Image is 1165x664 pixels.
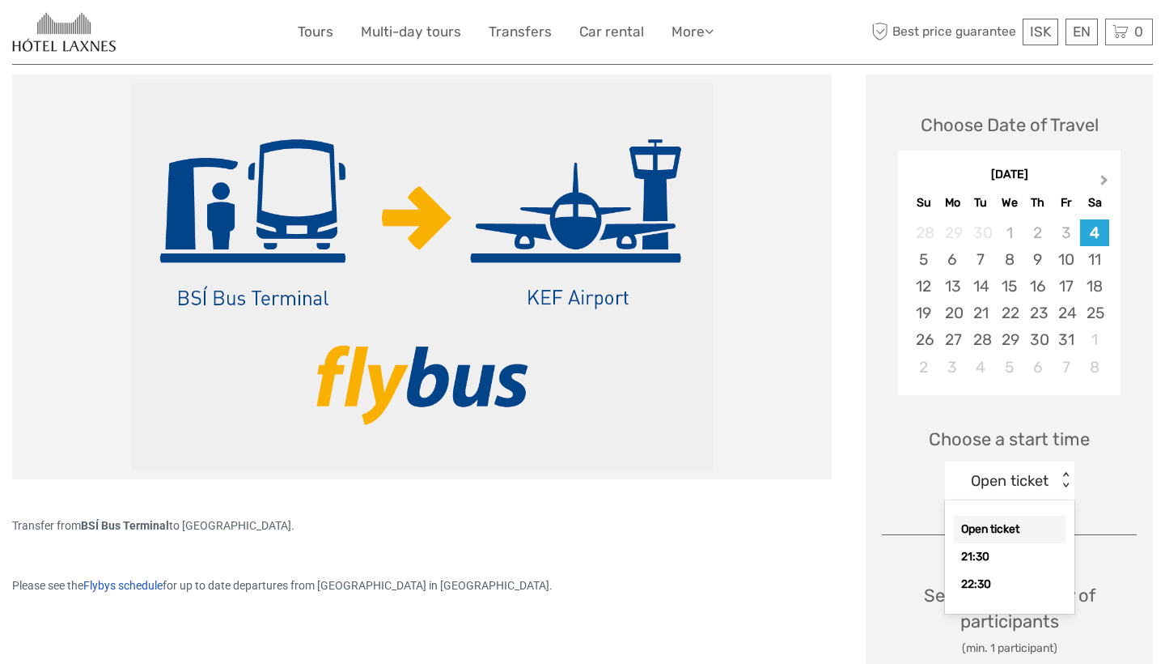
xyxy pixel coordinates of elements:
[995,246,1023,273] div: Choose Wednesday, October 8th, 2025
[1080,300,1108,326] div: Choose Saturday, October 25th, 2025
[1023,273,1052,300] div: Choose Thursday, October 16th, 2025
[929,427,1090,452] span: Choose a start time
[12,579,83,592] span: Please see the
[298,20,333,44] a: Tours
[938,273,967,300] div: Choose Monday, October 13th, 2025
[1023,326,1052,353] div: Choose Thursday, October 30th, 2025
[967,219,995,246] div: Not available Tuesday, September 30th, 2025
[169,519,294,532] span: to [GEOGRAPHIC_DATA].
[967,326,995,353] div: Choose Tuesday, October 28th, 2025
[1052,300,1080,326] div: Choose Friday, October 24th, 2025
[1093,171,1119,197] button: Next Month
[921,113,1099,138] div: Choose Date of Travel
[83,579,163,592] a: Flybys schedule
[995,300,1023,326] div: Choose Wednesday, October 22nd, 2025
[938,326,967,353] div: Choose Monday, October 27th, 2025
[1052,354,1080,381] div: Choose Friday, November 7th, 2025
[1023,354,1052,381] div: Choose Thursday, November 6th, 2025
[938,219,967,246] div: Not available Monday, September 29th, 2025
[1080,219,1108,246] div: Choose Saturday, October 4th, 2025
[967,300,995,326] div: Choose Tuesday, October 21st, 2025
[953,516,1066,543] div: Open ticket
[953,571,1066,598] div: 22:30
[938,192,967,214] div: Mo
[1023,246,1052,273] div: Choose Thursday, October 9th, 2025
[12,519,81,532] span: Transfer from
[1052,273,1080,300] div: Choose Friday, October 17th, 2025
[1080,246,1108,273] div: Choose Saturday, October 11th, 2025
[995,273,1023,300] div: Choose Wednesday, October 15th, 2025
[489,20,552,44] a: Transfers
[938,246,967,273] div: Choose Monday, October 6th, 2025
[903,219,1115,381] div: month 2025-10
[909,246,938,273] div: Choose Sunday, October 5th, 2025
[1023,300,1052,326] div: Choose Thursday, October 23rd, 2025
[909,219,938,246] div: Not available Sunday, September 28th, 2025
[81,519,169,532] span: BSÍ Bus Terminal
[882,583,1137,657] div: Select the number of participants
[909,273,938,300] div: Choose Sunday, October 12th, 2025
[1023,192,1052,214] div: Th
[995,354,1023,381] div: Choose Wednesday, November 5th, 2025
[186,25,205,45] button: Open LiveChat chat widget
[909,354,938,381] div: Choose Sunday, November 2nd, 2025
[1080,354,1108,381] div: Choose Saturday, November 8th, 2025
[898,167,1121,184] div: [DATE]
[971,470,1048,492] div: Open ticket
[995,219,1023,246] div: Not available Wednesday, October 1st, 2025
[953,543,1066,571] div: 21:30
[995,326,1023,353] div: Choose Wednesday, October 29th, 2025
[995,192,1023,214] div: We
[163,579,553,592] span: for up to date departures from [GEOGRAPHIC_DATA] in [GEOGRAPHIC_DATA].
[1052,192,1080,214] div: Fr
[909,300,938,326] div: Choose Sunday, October 19th, 2025
[579,20,644,44] a: Car rental
[1132,23,1146,40] span: 0
[12,12,116,52] img: 653-b5268f4b-db9b-4810-b113-e60007b829f7_logo_small.jpg
[967,354,995,381] div: Choose Tuesday, November 4th, 2025
[1080,273,1108,300] div: Choose Saturday, October 18th, 2025
[23,28,183,41] p: We're away right now. Please check back later!
[967,273,995,300] div: Choose Tuesday, October 14th, 2025
[882,641,1137,657] div: (min. 1 participant)
[1080,326,1108,353] div: Choose Saturday, November 1st, 2025
[938,354,967,381] div: Choose Monday, November 3rd, 2025
[1052,246,1080,273] div: Choose Friday, October 10th, 2025
[909,326,938,353] div: Choose Sunday, October 26th, 2025
[1052,326,1080,353] div: Choose Friday, October 31st, 2025
[967,246,995,273] div: Choose Tuesday, October 7th, 2025
[909,192,938,214] div: Su
[1080,192,1108,214] div: Sa
[938,300,967,326] div: Choose Monday, October 20th, 2025
[1030,23,1051,40] span: ISK
[967,192,995,214] div: Tu
[1052,219,1080,246] div: Not available Friday, October 3rd, 2025
[671,20,714,44] a: More
[1058,472,1072,489] div: < >
[1023,219,1052,246] div: Not available Thursday, October 2nd, 2025
[361,20,461,44] a: Multi-day tours
[1065,19,1098,45] div: EN
[131,83,714,471] img: f132771860c94bc58fa8925087f47f6f_main_slider.png
[868,19,1019,45] span: Best price guarantee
